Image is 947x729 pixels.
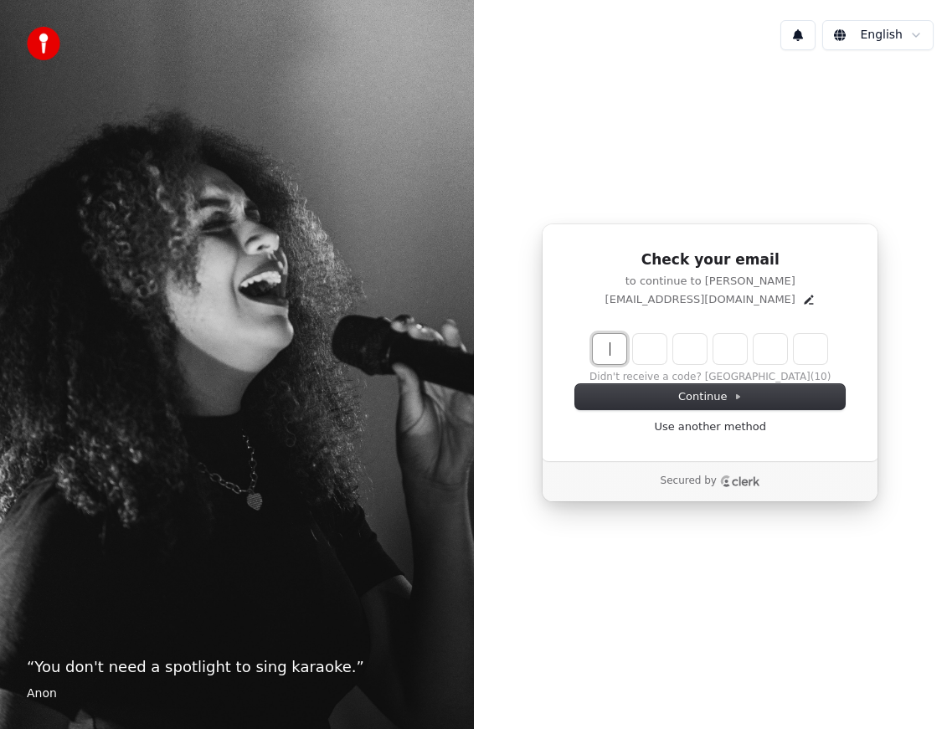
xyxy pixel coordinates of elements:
a: Clerk logo [720,475,760,487]
img: youka [27,27,60,60]
input: Enter verification code [593,334,861,364]
p: “ You don't need a spotlight to sing karaoke. ” [27,655,447,679]
p: to continue to [PERSON_NAME] [575,274,845,289]
p: [EMAIL_ADDRESS][DOMAIN_NAME] [605,292,795,307]
h1: Check your email [575,250,845,270]
button: Edit [802,293,816,306]
button: Continue [575,384,845,409]
p: Secured by [661,475,717,488]
footer: Anon [27,685,447,702]
span: Continue [678,389,742,404]
a: Use another method [654,419,766,434]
